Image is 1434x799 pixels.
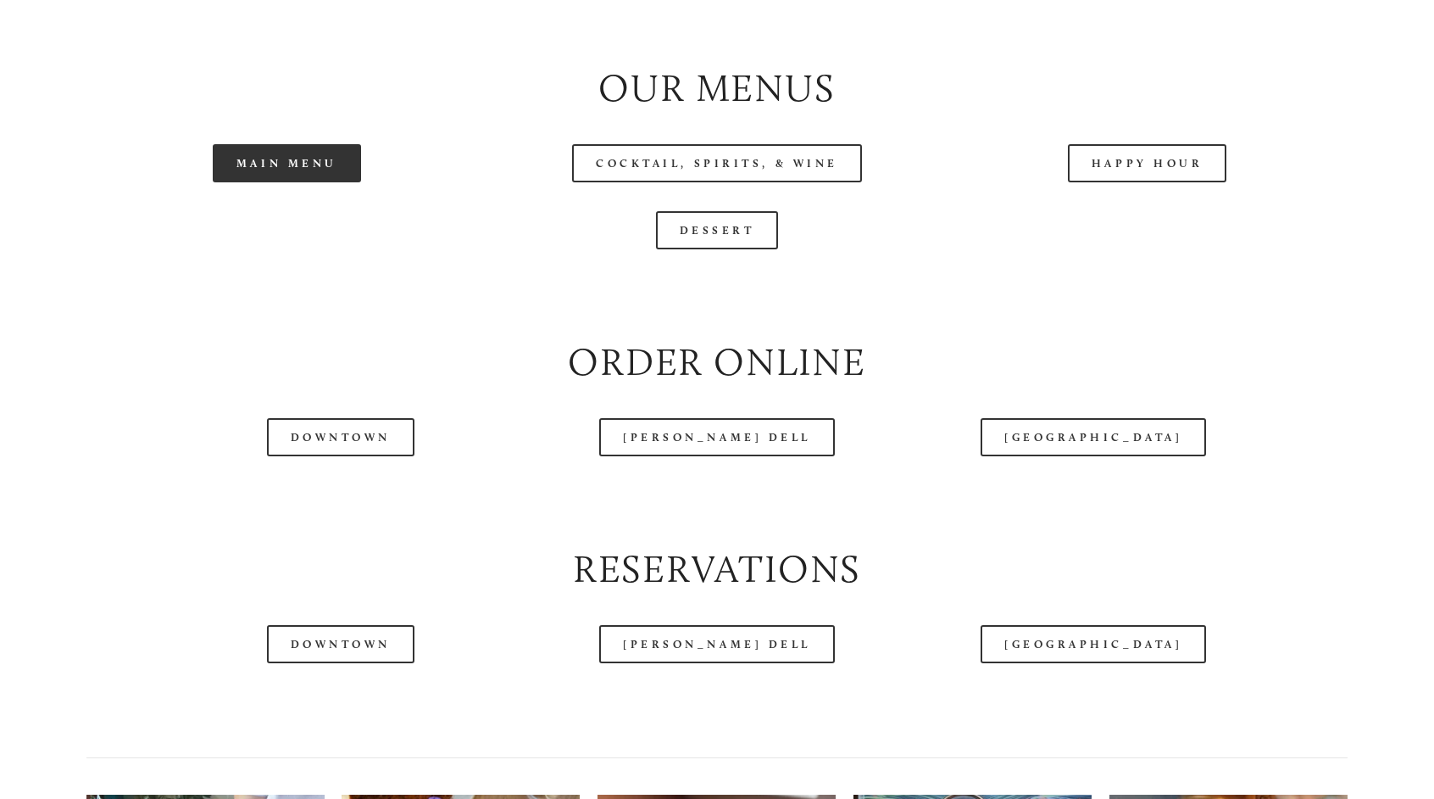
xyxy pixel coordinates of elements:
[656,211,779,249] a: Dessert
[981,625,1206,663] a: [GEOGRAPHIC_DATA]
[981,418,1206,456] a: [GEOGRAPHIC_DATA]
[1068,144,1227,182] a: Happy Hour
[267,625,414,663] a: Downtown
[599,625,835,663] a: [PERSON_NAME] Dell
[86,543,1348,596] h2: Reservations
[599,418,835,456] a: [PERSON_NAME] Dell
[572,144,862,182] a: Cocktail, Spirits, & Wine
[213,144,361,182] a: Main Menu
[86,336,1348,389] h2: Order Online
[267,418,414,456] a: Downtown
